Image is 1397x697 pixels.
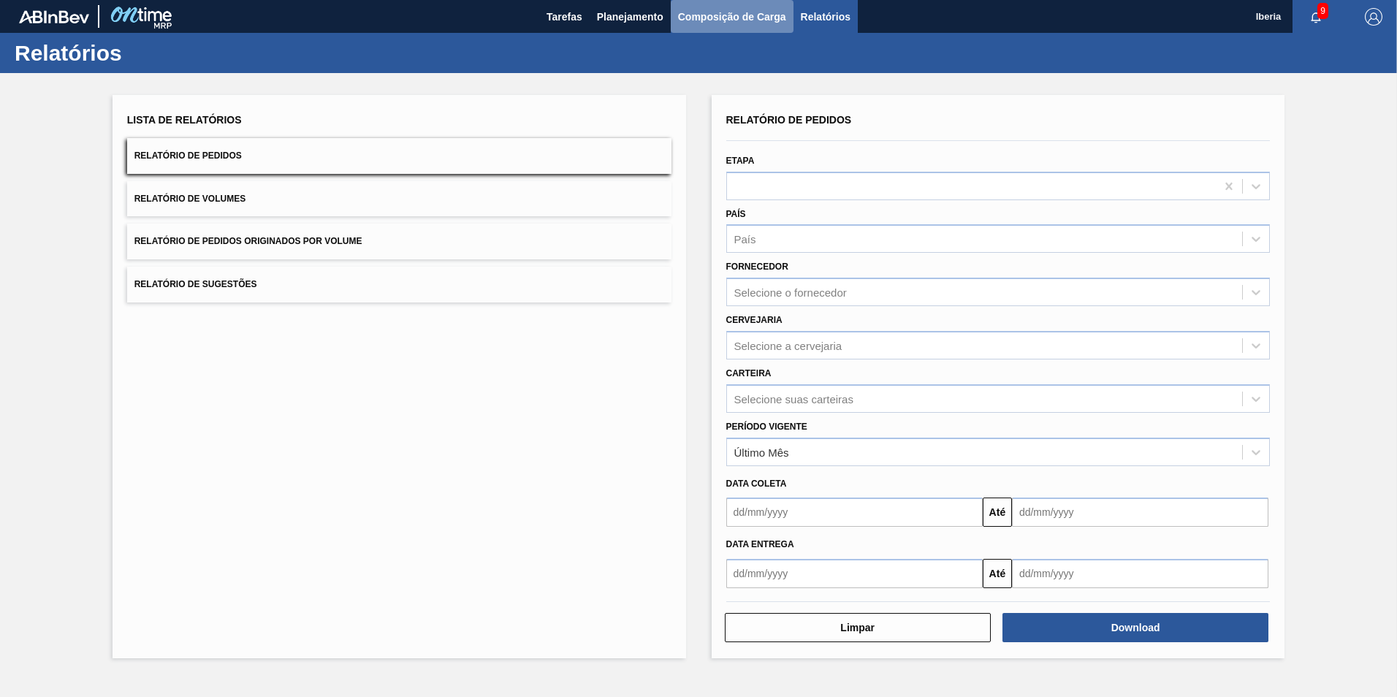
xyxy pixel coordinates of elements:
[134,279,257,289] span: Relatório de Sugestões
[726,422,807,432] label: Período Vigente
[1365,8,1382,26] img: Logout
[19,10,89,23] img: TNhmsLtSVTkK8tSr43FrP2fwEKptu5GPRR3wAAAABJRU5ErkJggg==
[134,236,362,246] span: Relatório de Pedidos Originados por Volume
[734,392,853,405] div: Selecione suas carteiras
[726,498,983,527] input: dd/mm/yyyy
[734,233,756,245] div: País
[127,138,671,174] button: Relatório de Pedidos
[726,559,983,588] input: dd/mm/yyyy
[134,194,245,204] span: Relatório de Volumes
[734,339,842,351] div: Selecione a cervejaria
[983,559,1012,588] button: Até
[734,286,847,299] div: Selecione o fornecedor
[127,224,671,259] button: Relatório de Pedidos Originados por Volume
[983,498,1012,527] button: Até
[1002,613,1268,642] button: Download
[1293,7,1339,27] button: Notificações
[134,151,242,161] span: Relatório de Pedidos
[726,368,772,378] label: Carteira
[726,262,788,272] label: Fornecedor
[726,209,746,219] label: País
[127,181,671,217] button: Relatório de Volumes
[547,8,582,26] span: Tarefas
[678,8,786,26] span: Composição de Carga
[726,539,794,549] span: Data Entrega
[1012,559,1268,588] input: dd/mm/yyyy
[726,114,852,126] span: Relatório de Pedidos
[726,479,787,489] span: Data coleta
[127,267,671,302] button: Relatório de Sugestões
[1012,498,1268,527] input: dd/mm/yyyy
[725,613,991,642] button: Limpar
[734,446,789,458] div: Último Mês
[1317,3,1328,19] span: 9
[597,8,663,26] span: Planejamento
[801,8,850,26] span: Relatórios
[15,45,274,61] h1: Relatórios
[726,156,755,166] label: Etapa
[726,315,783,325] label: Cervejaria
[127,114,242,126] span: Lista de Relatórios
